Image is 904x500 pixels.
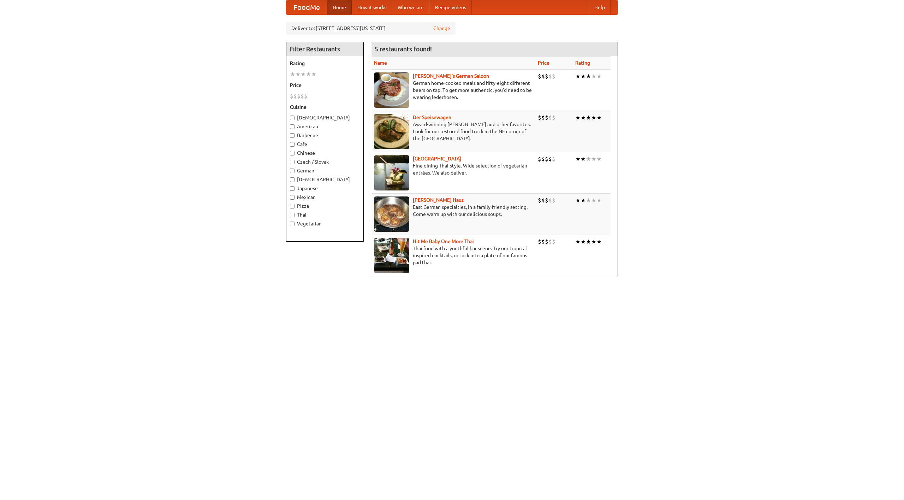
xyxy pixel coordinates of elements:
li: $ [538,114,541,122]
img: babythai.jpg [374,238,409,273]
input: Japanese [290,186,295,191]
li: ★ [591,196,596,204]
li: ★ [301,70,306,78]
label: Mexican [290,194,360,201]
input: Pizza [290,204,295,208]
label: Japanese [290,185,360,192]
li: $ [545,238,548,246]
h5: Rating [290,60,360,67]
li: ★ [575,155,581,163]
li: ★ [581,72,586,80]
label: Pizza [290,202,360,210]
li: $ [552,114,555,122]
input: Cafe [290,142,295,147]
label: Cafe [290,141,360,148]
label: Czech / Slovak [290,158,360,165]
li: $ [552,238,555,246]
li: ★ [591,238,596,246]
input: American [290,124,295,129]
a: How it works [352,0,392,14]
li: $ [541,238,545,246]
li: $ [541,114,545,122]
li: $ [538,155,541,163]
li: ★ [581,155,586,163]
a: Name [374,60,387,66]
a: Help [589,0,611,14]
li: ★ [575,114,581,122]
a: Der Speisewagen [413,114,451,120]
p: German home-cooked meals and fifty-eight different beers on tap. To get more authentic, you'd nee... [374,80,532,101]
li: $ [541,72,545,80]
a: [GEOGRAPHIC_DATA] [413,156,461,161]
label: [DEMOGRAPHIC_DATA] [290,114,360,121]
li: $ [304,92,308,100]
li: ★ [295,70,301,78]
p: Award-winning [PERSON_NAME] and other favorites. Look for our restored food truck in the NE corne... [374,121,532,142]
a: Rating [575,60,590,66]
li: ★ [596,196,602,204]
li: ★ [591,72,596,80]
input: Mexican [290,195,295,200]
ng-pluralize: 5 restaurants found! [375,46,432,52]
li: $ [290,92,293,100]
label: Chinese [290,149,360,157]
li: ★ [586,72,591,80]
li: $ [545,155,548,163]
li: $ [301,92,304,100]
a: Who we are [392,0,429,14]
li: ★ [311,70,316,78]
label: American [290,123,360,130]
h5: Cuisine [290,104,360,111]
li: $ [538,196,541,204]
a: Home [327,0,352,14]
li: $ [538,238,541,246]
li: ★ [581,114,586,122]
li: ★ [596,155,602,163]
li: ★ [586,196,591,204]
label: German [290,167,360,174]
li: $ [538,72,541,80]
li: $ [552,196,555,204]
li: $ [548,155,552,163]
li: $ [552,155,555,163]
a: Change [433,25,450,32]
div: Deliver to: [STREET_ADDRESS][US_STATE] [286,22,456,35]
li: $ [545,196,548,204]
input: [DEMOGRAPHIC_DATA] [290,116,295,120]
input: Thai [290,213,295,217]
li: ★ [596,238,602,246]
li: $ [293,92,297,100]
img: kohlhaus.jpg [374,196,409,232]
a: [PERSON_NAME] Haus [413,197,464,203]
li: ★ [575,196,581,204]
li: $ [548,114,552,122]
li: ★ [596,72,602,80]
li: $ [552,72,555,80]
li: ★ [575,238,581,246]
li: ★ [290,70,295,78]
li: ★ [591,155,596,163]
p: Thai food with a youthful bar scene. Try our tropical inspired cocktails, or tuck into a plate of... [374,245,532,266]
a: [PERSON_NAME]'s German Saloon [413,73,489,79]
input: Vegetarian [290,222,295,226]
a: Recipe videos [429,0,472,14]
li: $ [548,196,552,204]
li: $ [548,72,552,80]
li: ★ [586,155,591,163]
label: Thai [290,211,360,218]
li: $ [545,72,548,80]
li: $ [545,114,548,122]
li: ★ [581,238,586,246]
li: ★ [586,114,591,122]
li: ★ [591,114,596,122]
li: $ [548,238,552,246]
a: Hit Me Baby One More Thai [413,239,474,244]
img: satay.jpg [374,155,409,190]
h5: Price [290,82,360,89]
a: FoodMe [286,0,327,14]
li: ★ [575,72,581,80]
label: [DEMOGRAPHIC_DATA] [290,176,360,183]
label: Vegetarian [290,220,360,227]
